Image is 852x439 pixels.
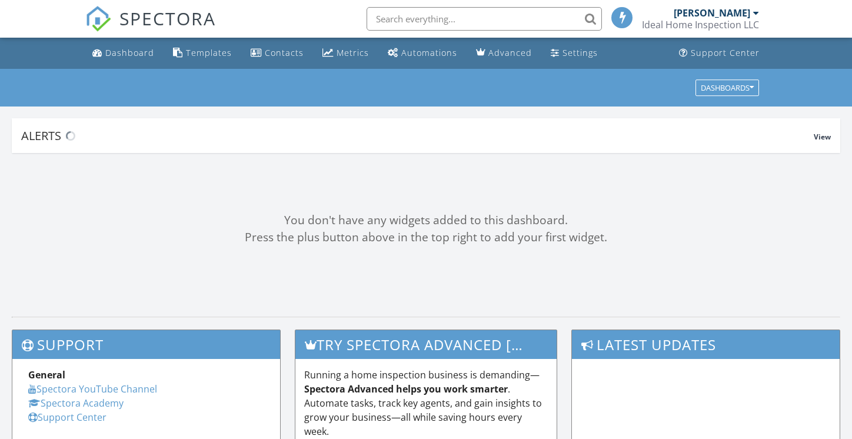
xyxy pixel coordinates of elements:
[674,7,750,19] div: [PERSON_NAME]
[695,79,759,96] button: Dashboards
[265,47,304,58] div: Contacts
[401,47,457,58] div: Automations
[28,397,124,410] a: Spectora Academy
[295,330,556,359] h3: Try spectora advanced [DATE]
[21,128,814,144] div: Alerts
[246,42,308,64] a: Contacts
[85,16,216,41] a: SPECTORA
[12,229,840,246] div: Press the plus button above in the top right to add your first widget.
[119,6,216,31] span: SPECTORA
[12,212,840,229] div: You don't have any widgets added to this dashboard.
[28,383,157,395] a: Spectora YouTube Channel
[28,368,65,381] strong: General
[85,6,111,32] img: The Best Home Inspection Software - Spectora
[105,47,154,58] div: Dashboard
[488,47,532,58] div: Advanced
[546,42,603,64] a: Settings
[572,330,840,359] h3: Latest Updates
[318,42,374,64] a: Metrics
[12,330,280,359] h3: Support
[28,411,106,424] a: Support Center
[691,47,760,58] div: Support Center
[814,132,831,142] span: View
[186,47,232,58] div: Templates
[304,368,547,438] p: Running a home inspection business is demanding— . Automate tasks, track key agents, and gain ins...
[563,47,598,58] div: Settings
[88,42,159,64] a: Dashboard
[367,7,602,31] input: Search everything...
[337,47,369,58] div: Metrics
[701,84,754,92] div: Dashboards
[674,42,764,64] a: Support Center
[471,42,537,64] a: Advanced
[304,383,508,395] strong: Spectora Advanced helps you work smarter
[383,42,462,64] a: Automations (Basic)
[168,42,237,64] a: Templates
[642,19,759,31] div: Ideal Home Inspection LLC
